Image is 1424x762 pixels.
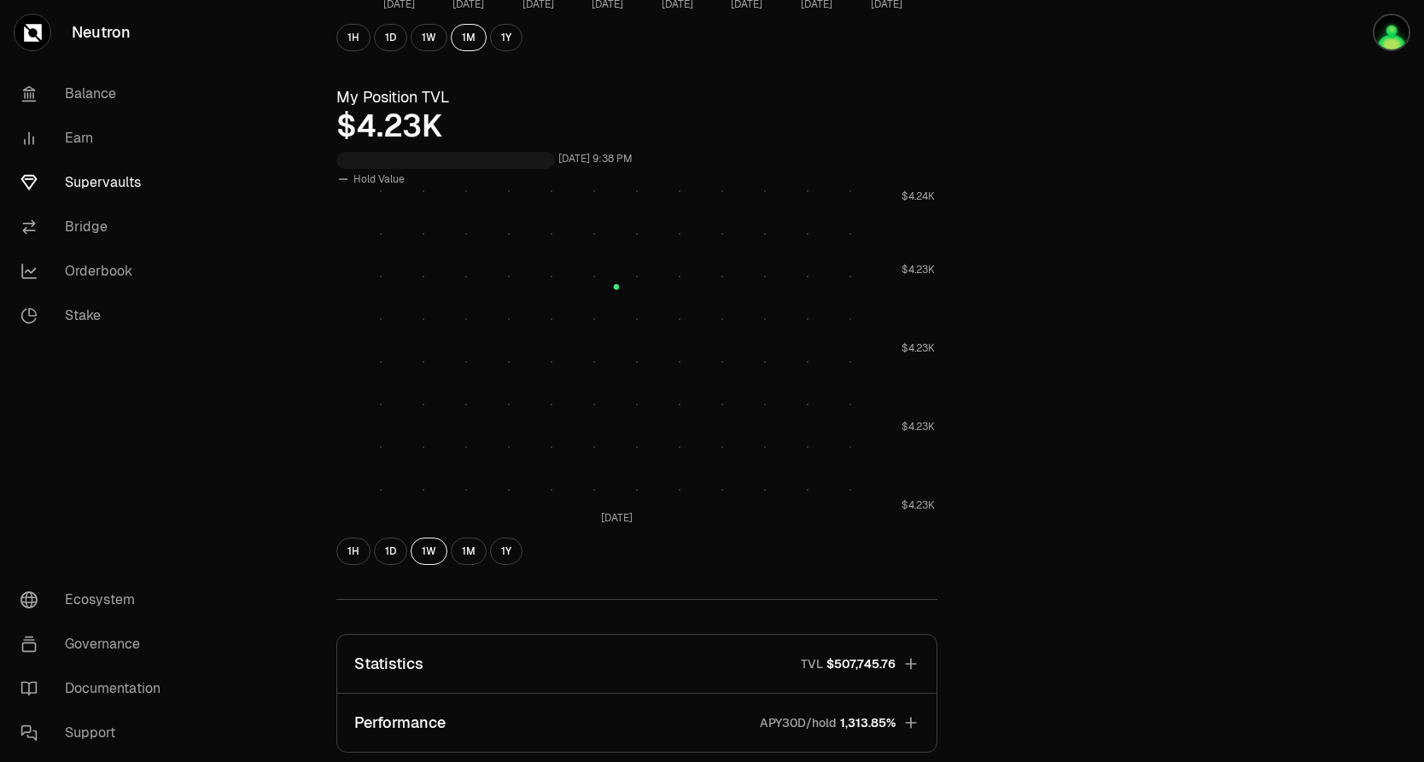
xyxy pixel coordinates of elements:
[451,24,487,51] button: 1M
[353,172,405,186] span: Hold Value
[336,24,371,51] button: 1H
[451,538,487,565] button: 1M
[411,538,447,565] button: 1W
[826,655,896,672] span: $507,745.76
[374,24,407,51] button: 1D
[7,72,184,116] a: Balance
[601,511,633,525] tspan: [DATE]
[336,109,937,143] div: $4.23K
[902,189,935,203] tspan: $4.24K
[7,160,184,205] a: Supervaults
[374,538,407,565] button: 1D
[7,666,184,711] a: Documentation
[7,711,184,755] a: Support
[490,24,522,51] button: 1Y
[411,24,447,51] button: 1W
[760,714,837,731] p: APY30D/hold
[902,341,935,355] tspan: $4.23K
[7,205,184,249] a: Bridge
[7,578,184,622] a: Ecosystem
[801,655,823,672] p: TVL
[1373,14,1410,51] img: drop
[354,652,423,676] p: Statistics
[558,149,633,169] div: [DATE] 9:38 PM
[490,538,522,565] button: 1Y
[902,420,935,433] tspan: $4.23K
[7,622,184,666] a: Governance
[336,538,371,565] button: 1H
[336,85,937,109] h3: My Position TVL
[840,714,896,731] span: 1,313.85%
[7,249,184,294] a: Orderbook
[7,294,184,338] a: Stake
[7,116,184,160] a: Earn
[902,498,935,512] tspan: $4.23K
[337,635,937,693] button: StatisticsTVL$507,745.76
[902,263,935,276] tspan: $4.23K
[354,711,446,735] p: Performance
[337,694,937,752] button: PerformanceAPY30D/hold1,313.85%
